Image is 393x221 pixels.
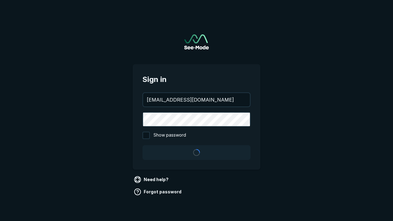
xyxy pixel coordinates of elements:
a: Forgot password [133,187,184,197]
span: Show password [154,132,186,139]
img: See-Mode Logo [184,34,209,49]
span: Sign in [142,74,251,85]
a: Go to sign in [184,34,209,49]
a: Need help? [133,175,171,184]
input: your@email.com [143,93,250,107]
